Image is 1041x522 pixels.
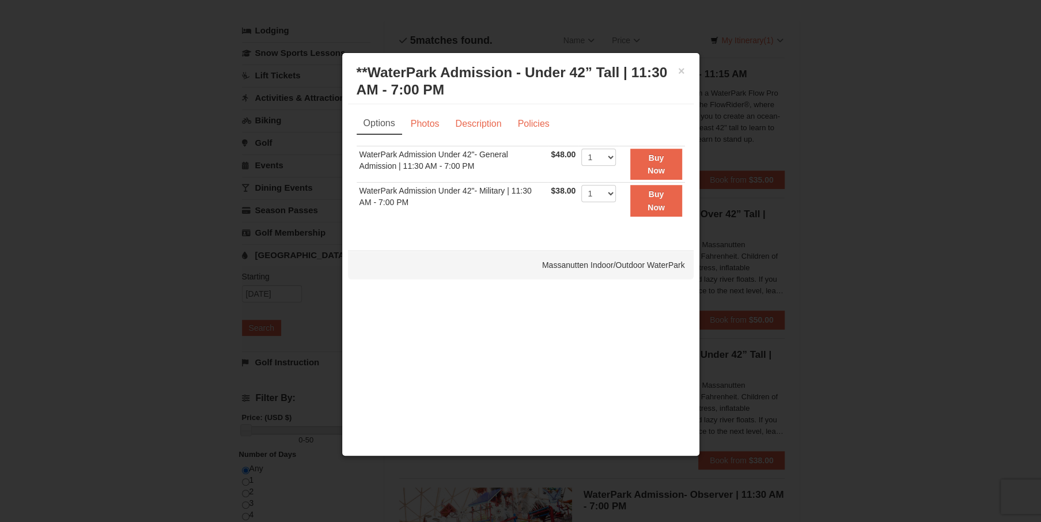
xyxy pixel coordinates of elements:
div: Massanutten Indoor/Outdoor WaterPark [348,251,694,279]
td: WaterPark Admission Under 42"- General Admission | 11:30 AM - 7:00 PM [357,146,548,183]
strong: Buy Now [648,153,665,175]
a: Photos [403,113,447,135]
span: $48.00 [551,150,576,159]
strong: Buy Now [648,190,665,211]
a: Options [357,113,402,135]
h3: **WaterPark Admission - Under 42” Tall | 11:30 AM - 7:00 PM [357,64,685,99]
button: Buy Now [630,149,682,180]
span: $38.00 [551,186,576,195]
a: Description [448,113,509,135]
td: WaterPark Admission Under 42"- Military | 11:30 AM - 7:00 PM [357,183,548,219]
button: Buy Now [630,185,682,217]
a: Policies [510,113,557,135]
button: × [678,65,685,77]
